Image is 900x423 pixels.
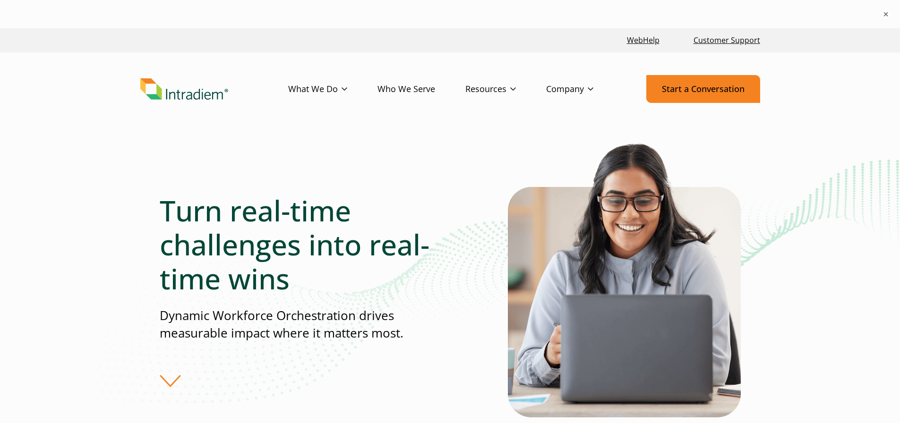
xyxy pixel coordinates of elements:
a: Resources [465,76,546,103]
p: Dynamic Workforce Orchestration drives measurable impact where it matters most. [160,307,450,342]
a: Who We Serve [377,76,465,103]
a: Start a Conversation [646,75,760,103]
a: Link to homepage of Intradiem [140,78,288,100]
a: What We Do [288,76,377,103]
img: Intradiem [140,78,228,100]
a: Customer Support [690,30,764,51]
img: Solutions for Contact Center Teams [508,141,741,417]
h1: Turn real-time challenges into real-time wins [160,194,450,296]
a: Link opens in a new window [623,30,663,51]
a: Company [546,76,624,103]
button: × [881,9,891,19]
